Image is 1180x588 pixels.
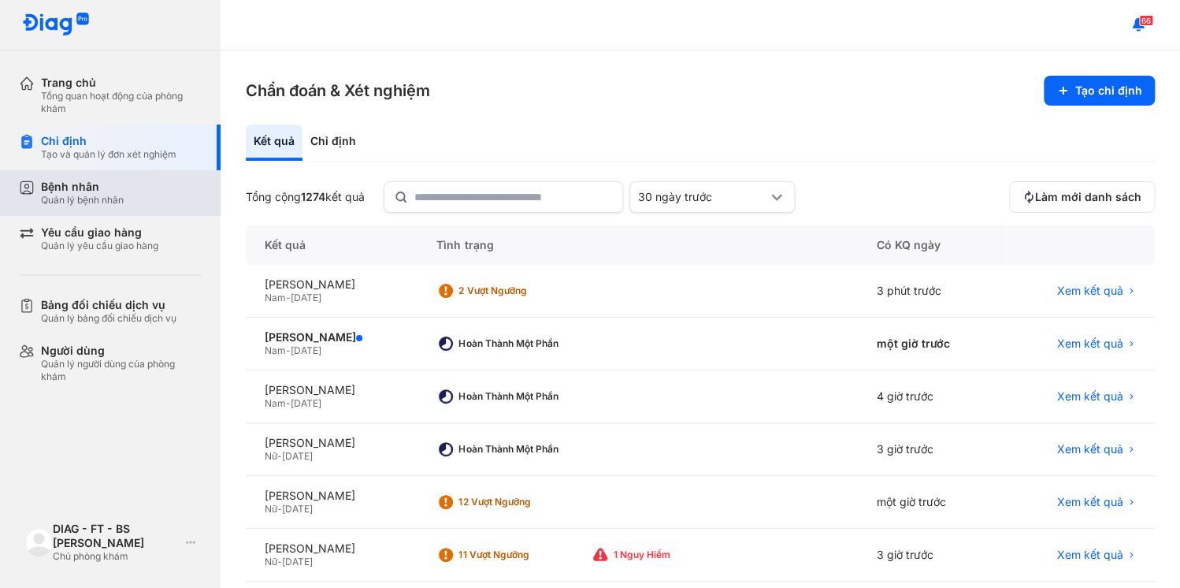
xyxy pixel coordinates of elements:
[291,292,321,303] span: [DATE]
[1139,15,1153,26] span: 66
[41,194,124,207] div: Quản lý bệnh nhân
[41,148,176,161] div: Tạo và quản lý đơn xét nghiệm
[638,190,767,204] div: 30 ngày trước
[613,549,739,561] div: 1 Nguy hiểm
[41,225,158,240] div: Yêu cầu giao hàng
[265,397,286,409] span: Nam
[41,180,124,194] div: Bệnh nhân
[246,125,302,161] div: Kết quả
[265,330,399,344] div: [PERSON_NAME]
[458,337,584,350] div: Hoàn thành một phần
[1057,337,1123,351] span: Xem kết quả
[53,550,180,563] div: Chủ phòng khám
[1057,442,1123,456] span: Xem kết quả
[858,318,1007,370] div: một giờ trước
[458,549,584,561] div: 11 Vượt ngưỡng
[282,503,313,515] span: [DATE]
[41,312,176,325] div: Quản lý bảng đối chiếu dịch vụ
[277,556,282,568] span: -
[1009,181,1155,213] button: Làm mới danh sách
[1044,76,1155,106] button: Tạo chỉ định
[41,134,176,148] div: Chỉ định
[282,556,313,568] span: [DATE]
[246,80,430,102] h3: Chẩn đoán & Xét nghiệm
[246,225,417,265] div: Kết quả
[41,76,202,90] div: Trang chủ
[291,397,321,409] span: [DATE]
[1035,190,1141,204] span: Làm mới danh sách
[265,436,399,450] div: [PERSON_NAME]
[265,277,399,292] div: [PERSON_NAME]
[265,344,286,356] span: Nam
[53,522,180,550] div: DIAG - FT - BS [PERSON_NAME]
[41,90,202,115] div: Tổng quan hoạt động của phòng khám
[1057,548,1123,562] span: Xem kết quả
[1057,495,1123,509] span: Xem kết quả
[277,450,282,462] span: -
[265,489,399,503] div: [PERSON_NAME]
[458,443,584,456] div: Hoàn thành một phần
[265,503,277,515] span: Nữ
[458,285,584,297] div: 2 Vượt ngưỡng
[301,190,325,203] span: 1274
[858,423,1007,476] div: 3 giờ trước
[265,556,277,568] span: Nữ
[1057,389,1123,404] span: Xem kết quả
[417,225,858,265] div: Tình trạng
[41,358,202,383] div: Quản lý người dùng của phòng khám
[858,370,1007,423] div: 4 giờ trước
[858,225,1007,265] div: Có KQ ngày
[286,344,291,356] span: -
[277,503,282,515] span: -
[22,13,90,37] img: logo
[265,450,277,462] span: Nữ
[41,240,158,252] div: Quản lý yêu cầu giao hàng
[265,292,286,303] span: Nam
[858,529,1007,582] div: 3 giờ trước
[291,344,321,356] span: [DATE]
[282,450,313,462] span: [DATE]
[858,476,1007,529] div: một giờ trước
[41,298,176,312] div: Bảng đối chiếu dịch vụ
[458,496,584,508] div: 12 Vượt ngưỡng
[246,190,365,204] div: Tổng cộng kết quả
[302,125,364,161] div: Chỉ định
[458,390,584,403] div: Hoàn thành một phần
[25,528,53,556] img: logo
[286,397,291,409] span: -
[1057,284,1123,298] span: Xem kết quả
[286,292,291,303] span: -
[858,265,1007,318] div: 3 phút trước
[265,541,399,556] div: [PERSON_NAME]
[265,383,399,397] div: [PERSON_NAME]
[41,344,202,358] div: Người dùng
